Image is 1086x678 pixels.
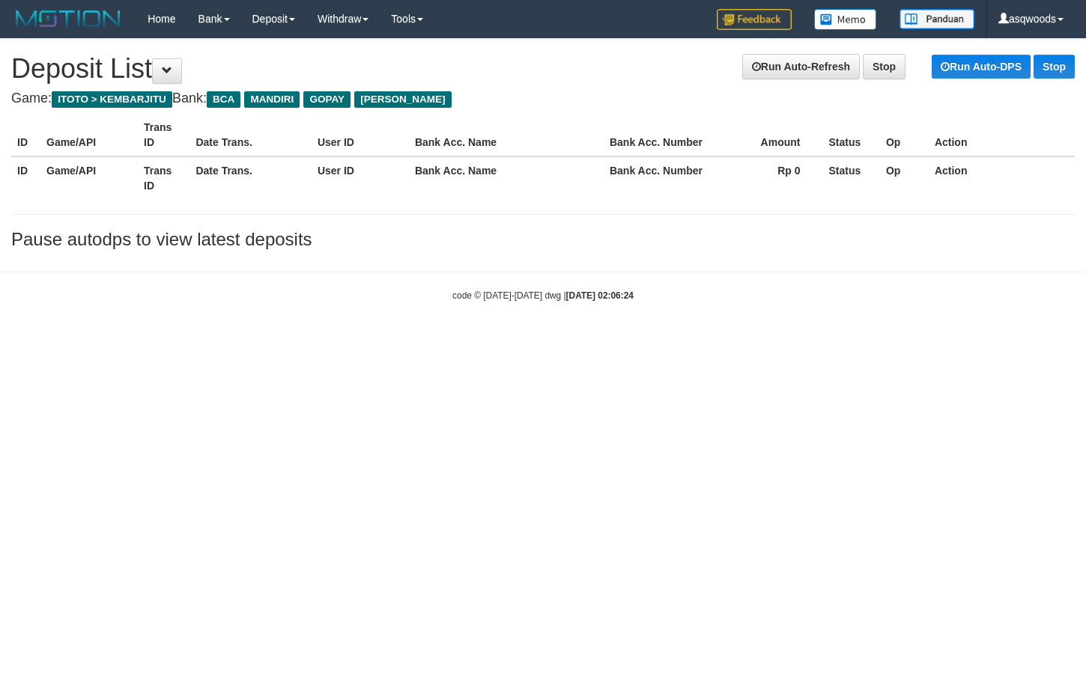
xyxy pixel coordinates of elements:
th: Trans ID [138,156,189,199]
th: Op [880,156,929,199]
small: code © [DATE]-[DATE] dwg | [452,290,634,301]
a: Stop [863,54,905,79]
th: User ID [312,114,409,156]
span: BCA [207,91,240,108]
th: Bank Acc. Name [409,114,604,156]
a: Run Auto-DPS [932,55,1031,79]
a: Stop [1034,55,1075,79]
th: Action [929,156,1075,199]
th: ID [11,156,40,199]
th: Bank Acc. Number [604,156,726,199]
th: Rp 0 [725,156,822,199]
th: Bank Acc. Name [409,156,604,199]
th: Amount [725,114,822,156]
th: Action [929,114,1075,156]
img: MOTION_logo.png [11,7,125,30]
th: Trans ID [138,114,189,156]
th: Date Trans. [189,156,312,199]
img: Feedback.jpg [717,9,792,30]
img: Button%20Memo.svg [814,9,877,30]
th: User ID [312,156,409,199]
th: Date Trans. [189,114,312,156]
th: Game/API [40,114,138,156]
th: Status [822,114,879,156]
th: Game/API [40,156,138,199]
strong: [DATE] 02:06:24 [566,290,634,301]
th: Status [822,156,879,199]
h4: Game: Bank: [11,91,1075,106]
span: GOPAY [303,91,351,108]
h3: Pause autodps to view latest deposits [11,230,1075,249]
span: [PERSON_NAME] [354,91,451,108]
h1: Deposit List [11,54,1075,84]
a: Run Auto-Refresh [742,54,860,79]
th: Bank Acc. Number [604,114,726,156]
img: panduan.png [900,9,974,29]
span: MANDIRI [244,91,300,108]
span: ITOTO > KEMBARJITU [52,91,172,108]
th: Op [880,114,929,156]
th: ID [11,114,40,156]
